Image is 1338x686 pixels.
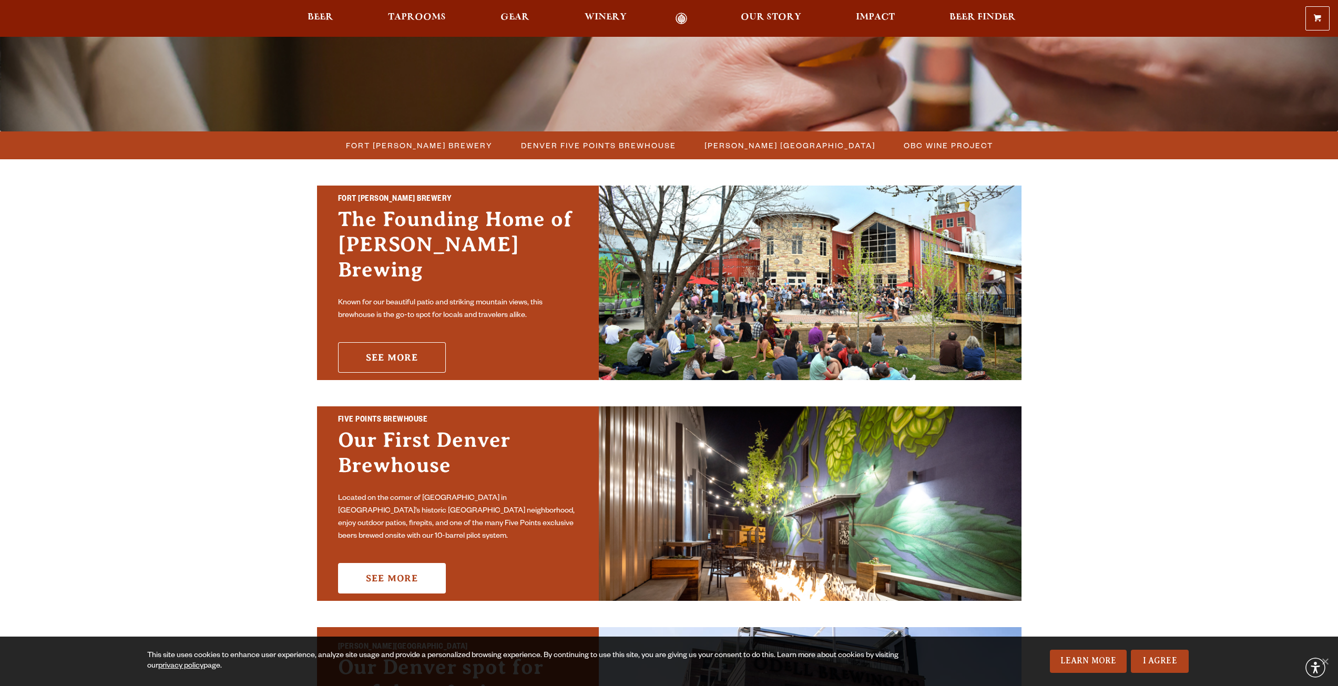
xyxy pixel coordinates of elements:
a: OBC Wine Project [897,138,998,153]
a: Gear [494,13,536,25]
img: Fort Collins Brewery & Taproom' [599,186,1022,380]
a: privacy policy [158,662,203,671]
a: Odell Home [662,13,701,25]
span: Our Story [741,13,801,22]
span: Beer [308,13,333,22]
a: See More [338,342,446,373]
span: Denver Five Points Brewhouse [521,138,676,153]
a: Beer [301,13,340,25]
a: Beer Finder [943,13,1023,25]
p: Located on the corner of [GEOGRAPHIC_DATA] in [GEOGRAPHIC_DATA]’s historic [GEOGRAPHIC_DATA] neig... [338,493,578,543]
span: [PERSON_NAME] [GEOGRAPHIC_DATA] [704,138,875,153]
span: Beer Finder [949,13,1016,22]
h3: Our First Denver Brewhouse [338,427,578,488]
h2: Five Points Brewhouse [338,414,578,427]
div: This site uses cookies to enhance user experience, analyze site usage and provide a personalized ... [147,651,918,672]
span: Impact [856,13,895,22]
a: I Agree [1131,650,1189,673]
a: [PERSON_NAME] [GEOGRAPHIC_DATA] [698,138,881,153]
a: See More [338,563,446,593]
h3: The Founding Home of [PERSON_NAME] Brewing [338,207,578,293]
span: Winery [585,13,627,22]
a: Fort [PERSON_NAME] Brewery [340,138,498,153]
a: Impact [849,13,902,25]
a: Winery [578,13,634,25]
span: OBC Wine Project [904,138,993,153]
a: Learn More [1050,650,1127,673]
span: Taprooms [388,13,446,22]
a: Our Story [734,13,808,25]
span: Gear [501,13,529,22]
h2: Fort [PERSON_NAME] Brewery [338,193,578,207]
a: Taprooms [381,13,453,25]
img: Promo Card Aria Label' [599,406,1022,601]
p: Known for our beautiful patio and striking mountain views, this brewhouse is the go-to spot for l... [338,297,578,322]
span: Fort [PERSON_NAME] Brewery [346,138,493,153]
a: Denver Five Points Brewhouse [515,138,681,153]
